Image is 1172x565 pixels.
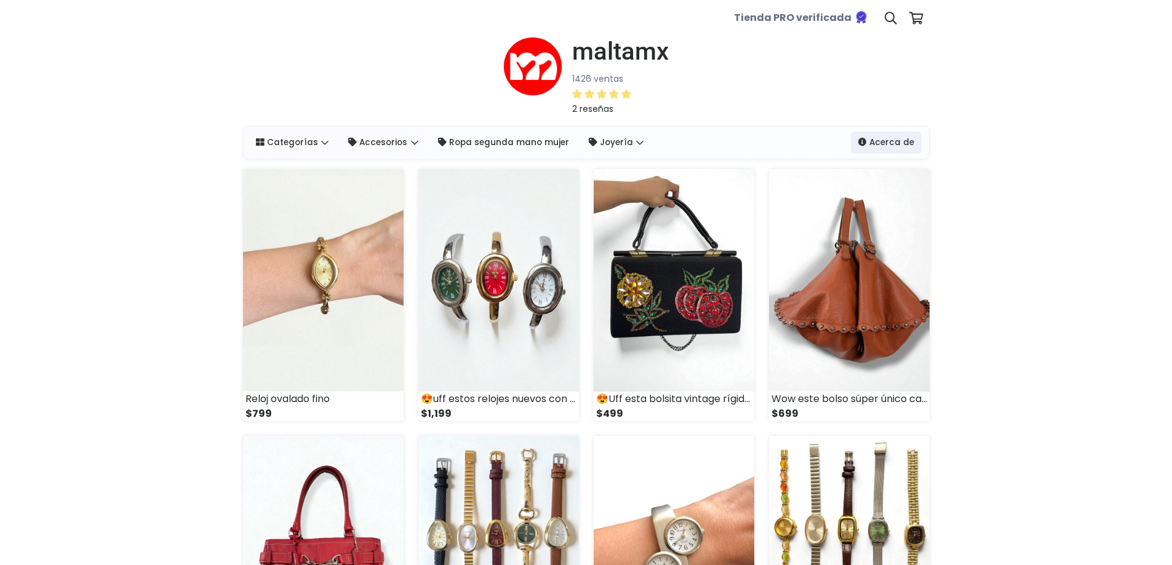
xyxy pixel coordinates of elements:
[418,169,579,421] a: 😍uff estos relojes nuevos con pila nueva metálicos tipo brazalete máximo para 18cms de muñeca $1,199
[851,132,922,154] a: Acerca de
[594,169,754,392] img: small_1756224815072.jpg
[769,406,930,421] div: $699
[243,392,404,406] div: Reloj ovalado fino
[418,169,579,392] img: small_1756224818804.jpg
[594,169,754,421] a: 😍Uff esta bolsita vintage rígida forrada en tela y bordado en lentejuelas y pedrería, trae otra c...
[734,11,851,25] b: Tienda PRO verificada
[572,73,623,85] small: 1426 ventas
[769,169,930,392] img: small_1756224809664.jpg
[854,10,869,25] img: Tienda verificada
[769,392,930,406] div: Wow este bolso súper único café con estoperoles! Es circular y al tomarlo por las asas se hace co...
[769,169,930,421] a: Wow este bolso súper único café con estoperoles! Es circular y al tomarlo por las asas se hace co...
[562,37,669,66] a: maltamx
[431,132,576,154] a: Ropa segunda mano mujer
[572,86,669,116] a: 2 reseñas
[503,37,562,96] img: small.png
[572,37,669,66] h1: maltamx
[243,169,404,421] a: Reloj ovalado fino $799
[594,406,754,421] div: $499
[572,103,613,115] small: 2 reseñas
[243,406,404,421] div: $799
[249,132,337,154] a: Categorías
[418,406,579,421] div: $1,199
[418,392,579,406] div: 😍uff estos relojes nuevos con pila nueva metálicos tipo brazalete máximo para 18cms de muñeca
[594,392,754,406] div: 😍Uff esta bolsita vintage rígida forrada en tela y bordado en lentejuelas y pedrería, trae otra c...
[572,87,631,101] div: 5 / 5
[581,132,652,154] a: Joyería
[243,169,404,392] img: small_1756601169957.jpeg
[341,132,426,154] a: Accesorios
